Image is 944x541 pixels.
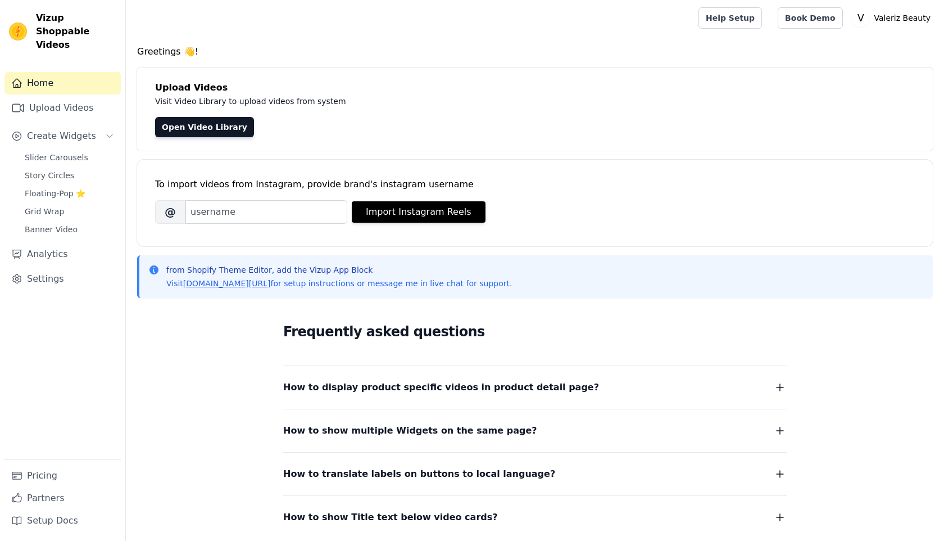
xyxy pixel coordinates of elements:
[155,178,915,191] div: To import videos from Instagram, provide brand's instagram username
[4,72,121,94] a: Home
[25,188,85,199] span: Floating-Pop ⭐
[4,510,121,532] a: Setup Docs
[25,152,88,163] span: Slider Carousels
[870,8,935,28] p: Valeriz Beauty
[4,97,121,119] a: Upload Videos
[778,7,842,29] a: Book Demo
[183,279,271,288] a: [DOMAIN_NAME][URL]
[283,321,787,343] h2: Frequently asked questions
[25,224,78,235] span: Banner Video
[283,423,787,439] button: How to show multiple Widgets on the same page?
[4,487,121,510] a: Partners
[283,466,555,482] span: How to translate labels on buttons to local language?
[283,380,599,395] span: How to display product specific videos in product detail page?
[155,81,915,94] h4: Upload Videos
[18,168,121,183] a: Story Circles
[283,510,498,525] span: How to show Title text below video cards?
[18,222,121,237] a: Banner Video
[185,200,347,224] input: username
[25,206,64,217] span: Grid Wrap
[155,117,254,137] a: Open Video Library
[155,94,659,108] p: Visit Video Library to upload videos from system
[352,201,485,223] button: Import Instagram Reels
[698,7,762,29] a: Help Setup
[4,243,121,265] a: Analytics
[4,268,121,290] a: Settings
[4,125,121,147] button: Create Widgets
[166,278,512,289] p: Visit for setup instructions or message me in live chat for support.
[36,11,116,52] span: Vizup Shoppable Videos
[283,510,787,525] button: How to show Title text below video cards?
[18,150,121,165] a: Slider Carousels
[18,204,121,219] a: Grid Wrap
[283,466,787,482] button: How to translate labels on buttons to local language?
[25,170,74,181] span: Story Circles
[18,186,121,201] a: Floating-Pop ⭐
[9,22,27,40] img: Vizup
[155,200,185,224] span: @
[137,45,933,58] h4: Greetings 👋!
[27,129,96,143] span: Create Widgets
[852,8,935,28] button: V Valeriz Beauty
[4,465,121,487] a: Pricing
[857,12,864,24] text: V
[283,423,537,439] span: How to show multiple Widgets on the same page?
[283,380,787,395] button: How to display product specific videos in product detail page?
[166,264,512,276] p: from Shopify Theme Editor, add the Vizup App Block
